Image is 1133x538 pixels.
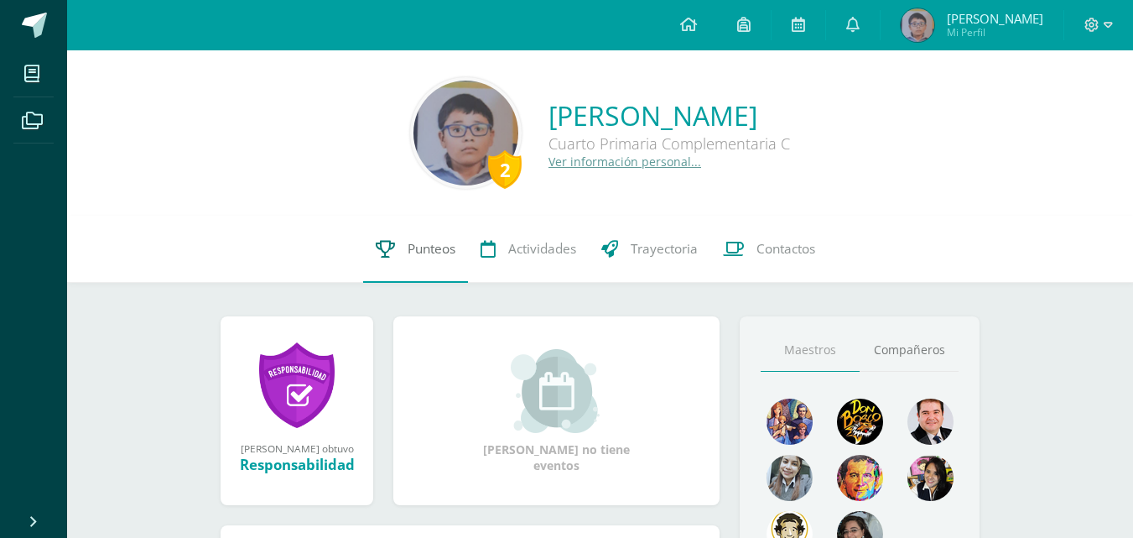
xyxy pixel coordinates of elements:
a: [PERSON_NAME] [548,97,790,133]
div: Cuarto Primaria Complementaria C [548,133,790,154]
img: 29fc2a48271e3f3676cb2cb292ff2552.png [837,399,883,445]
a: Trayectoria [589,216,710,283]
img: 657983025bc339f3e4dda0fefa4d5b83.png [901,8,934,42]
img: 88256b496371d55dc06d1c3f8a5004f4.png [767,399,813,445]
img: ddcb7e3f3dd5693f9a3e043a79a89297.png [907,455,954,501]
div: Responsabilidad [237,455,356,474]
div: [PERSON_NAME] obtuvo [237,441,356,455]
div: 2 [488,150,522,189]
span: Actividades [508,240,576,258]
img: 79570d67cb4e5015f1d97fde0ec62c05.png [907,399,954,445]
span: Trayectoria [631,240,698,258]
span: Punteos [408,240,455,258]
img: event_small.png [511,349,602,433]
span: Contactos [756,240,815,258]
a: Punteos [363,216,468,283]
span: Mi Perfil [947,25,1043,39]
a: Contactos [710,216,828,283]
a: Maestros [761,329,860,372]
img: 2f956a6dd2c7db1a1667ddb66e3307b6.png [837,455,883,501]
img: 45bd7986b8947ad7e5894cbc9b781108.png [767,455,813,501]
a: Actividades [468,216,589,283]
img: 2a83020cc04ad2f4b011f66474d11350.png [413,81,518,185]
a: Compañeros [860,329,959,372]
div: [PERSON_NAME] no tiene eventos [473,349,641,473]
a: Ver información personal... [548,154,701,170]
span: [PERSON_NAME] [947,10,1043,27]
